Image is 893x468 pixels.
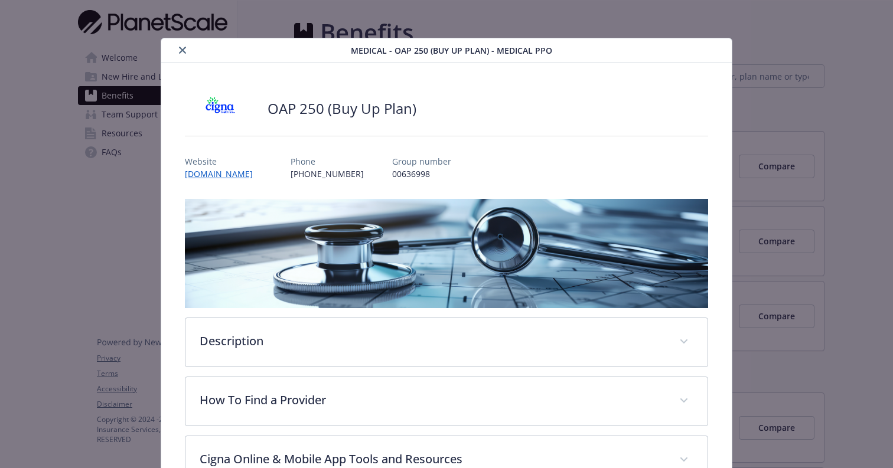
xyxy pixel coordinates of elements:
p: Group number [392,155,451,168]
span: Medical - OAP 250 (Buy Up Plan) - Medical PPO [351,44,552,57]
div: Description [185,318,708,366]
h2: OAP 250 (Buy Up Plan) [268,99,416,119]
img: CIGNA [185,91,256,126]
p: Description [200,332,665,350]
button: close [175,43,190,57]
p: [PHONE_NUMBER] [291,168,364,180]
p: Cigna Online & Mobile App Tools and Resources [200,450,665,468]
p: Phone [291,155,364,168]
p: How To Find a Provider [200,391,665,409]
a: [DOMAIN_NAME] [185,168,262,179]
div: How To Find a Provider [185,377,708,426]
img: banner [185,199,708,308]
p: 00636998 [392,168,451,180]
p: Website [185,155,262,168]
